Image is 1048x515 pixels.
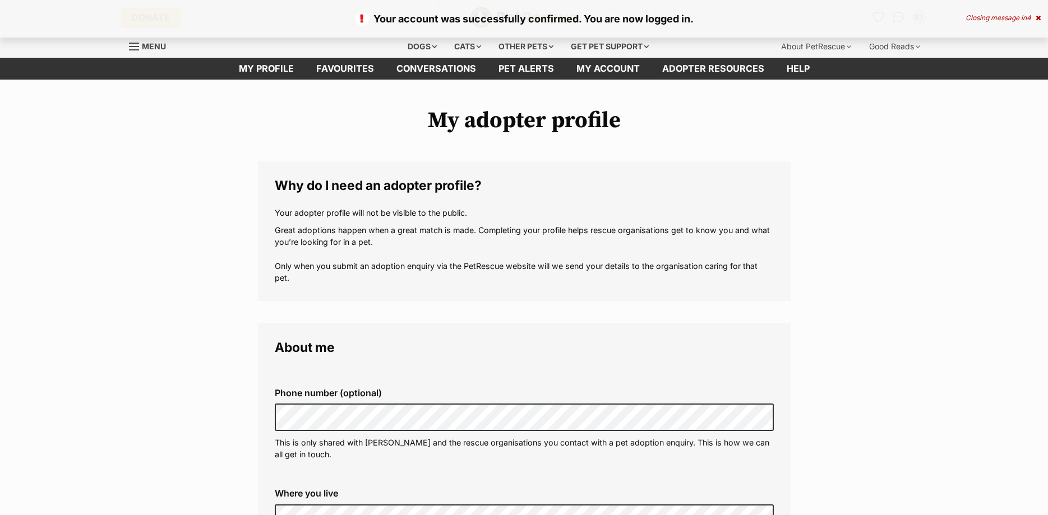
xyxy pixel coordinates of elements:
[775,58,821,80] a: Help
[275,488,774,498] label: Where you live
[275,437,774,461] p: This is only shared with [PERSON_NAME] and the rescue organisations you contact with a pet adopti...
[258,161,791,301] fieldset: Why do I need an adopter profile?
[305,58,385,80] a: Favourites
[275,388,774,398] label: Phone number (optional)
[651,58,775,80] a: Adopter resources
[487,58,565,80] a: Pet alerts
[773,35,859,58] div: About PetRescue
[385,58,487,80] a: conversations
[275,340,774,355] legend: About me
[275,178,774,193] legend: Why do I need an adopter profile?
[142,41,166,51] span: Menu
[861,35,928,58] div: Good Reads
[258,108,791,133] h1: My adopter profile
[129,35,174,55] a: Menu
[565,58,651,80] a: My account
[275,207,774,219] p: Your adopter profile will not be visible to the public.
[446,35,489,58] div: Cats
[563,35,657,58] div: Get pet support
[228,58,305,80] a: My profile
[400,35,445,58] div: Dogs
[491,35,561,58] div: Other pets
[275,224,774,284] p: Great adoptions happen when a great match is made. Completing your profile helps rescue organisat...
